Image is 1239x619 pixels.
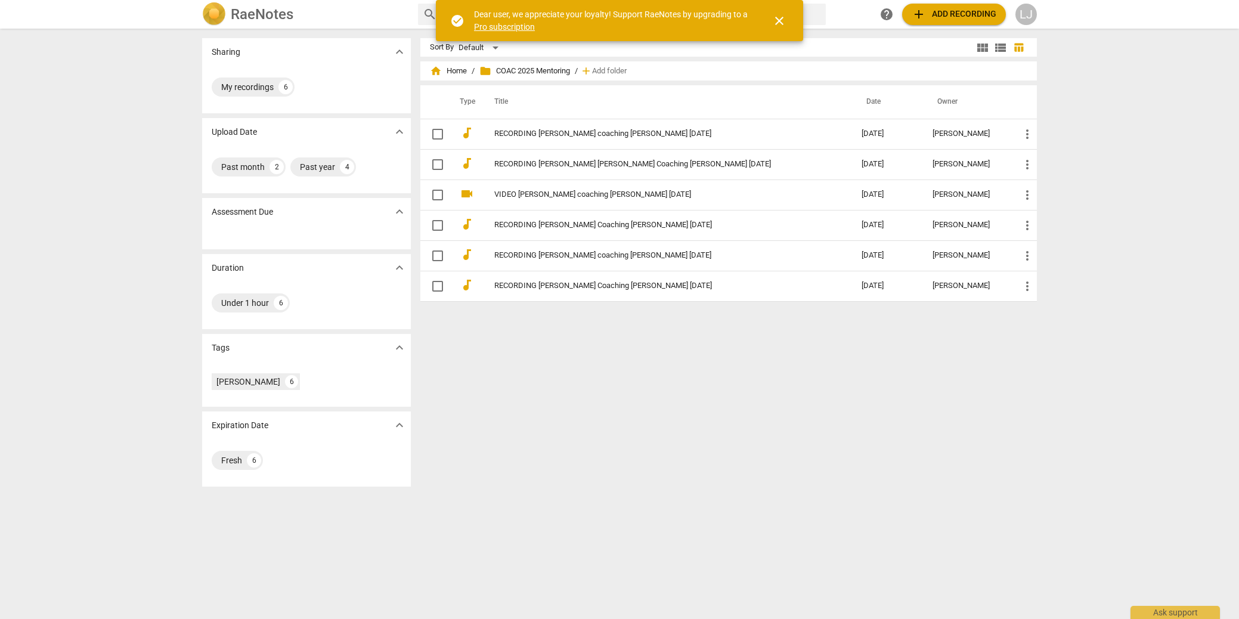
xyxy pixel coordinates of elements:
td: [DATE] [852,210,923,240]
a: RECORDING [PERSON_NAME] coaching [PERSON_NAME] [DATE] [494,129,819,138]
span: folder [479,65,491,77]
span: expand_more [392,205,407,219]
span: add [580,65,592,77]
th: Type [450,85,480,119]
span: close [772,14,786,28]
a: VIDEO [PERSON_NAME] coaching [PERSON_NAME] [DATE] [494,190,819,199]
span: check_circle [450,14,464,28]
span: expand_more [392,125,407,139]
span: help [879,7,894,21]
p: Tags [212,342,230,354]
th: Owner [923,85,1011,119]
button: Show more [391,203,408,221]
div: Under 1 hour [221,297,269,309]
span: home [430,65,442,77]
td: [DATE] [852,149,923,179]
div: Sort By [430,43,454,52]
div: 4 [340,160,354,174]
div: 6 [278,80,293,94]
p: Sharing [212,46,240,58]
div: [PERSON_NAME] [933,221,1001,230]
div: 6 [274,296,288,310]
a: Pro subscription [474,22,535,32]
span: COAC 2025 Mentoring [479,65,570,77]
span: / [575,67,578,76]
button: Table view [1009,39,1027,57]
div: [PERSON_NAME] [933,160,1001,169]
span: search [423,7,437,21]
div: [PERSON_NAME] [933,251,1001,260]
span: more_vert [1020,279,1034,293]
div: Past year [300,161,335,173]
th: Date [852,85,923,119]
span: Add recording [912,7,996,21]
td: [DATE] [852,179,923,210]
span: audiotrack [460,278,474,292]
span: expand_more [392,45,407,59]
div: My recordings [221,81,274,93]
span: / [472,67,475,76]
span: audiotrack [460,156,474,171]
button: Close [765,7,794,35]
div: [PERSON_NAME] [933,281,1001,290]
button: Tile view [974,39,992,57]
span: audiotrack [460,126,474,140]
div: 2 [270,160,284,174]
span: view_module [975,41,990,55]
a: Help [876,4,897,25]
a: RECORDING [PERSON_NAME] Coaching [PERSON_NAME] [DATE] [494,281,819,290]
span: more_vert [1020,249,1034,263]
a: RECORDING [PERSON_NAME] coaching [PERSON_NAME] [DATE] [494,251,819,260]
td: [DATE] [852,240,923,271]
button: Show more [391,123,408,141]
div: 6 [285,375,298,388]
div: Past month [221,161,265,173]
button: Show more [391,416,408,434]
span: expand_more [392,261,407,275]
td: [DATE] [852,119,923,149]
span: table_chart [1013,42,1024,53]
span: expand_more [392,418,407,432]
div: [PERSON_NAME] [216,376,280,388]
span: videocam [460,187,474,201]
a: RECORDING [PERSON_NAME] [PERSON_NAME] Coaching [PERSON_NAME] [DATE] [494,160,819,169]
span: more_vert [1020,157,1034,172]
span: audiotrack [460,217,474,231]
h2: RaeNotes [231,6,293,23]
div: Ask support [1130,606,1220,619]
button: Upload [902,4,1006,25]
button: Show more [391,259,408,277]
p: Expiration Date [212,419,268,432]
span: more_vert [1020,218,1034,233]
button: Show more [391,339,408,357]
div: [PERSON_NAME] [933,190,1001,199]
span: expand_more [392,341,407,355]
span: more_vert [1020,127,1034,141]
img: Logo [202,2,226,26]
p: Assessment Due [212,206,273,218]
button: LJ [1015,4,1037,25]
div: [PERSON_NAME] [933,129,1001,138]
th: Title [480,85,852,119]
span: Add folder [592,67,627,76]
span: more_vert [1020,188,1034,202]
button: List view [992,39,1009,57]
span: audiotrack [460,247,474,262]
td: [DATE] [852,271,923,301]
p: Duration [212,262,244,274]
div: Fresh [221,454,242,466]
button: Show more [391,43,408,61]
a: RECORDING [PERSON_NAME] Coaching [PERSON_NAME] [DATE] [494,221,819,230]
a: LogoRaeNotes [202,2,408,26]
p: Upload Date [212,126,257,138]
div: Dear user, we appreciate your loyalty! Support RaeNotes by upgrading to a [474,8,751,33]
span: view_list [993,41,1008,55]
span: Home [430,65,467,77]
div: Default [459,38,503,57]
span: add [912,7,926,21]
div: 6 [247,453,261,468]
